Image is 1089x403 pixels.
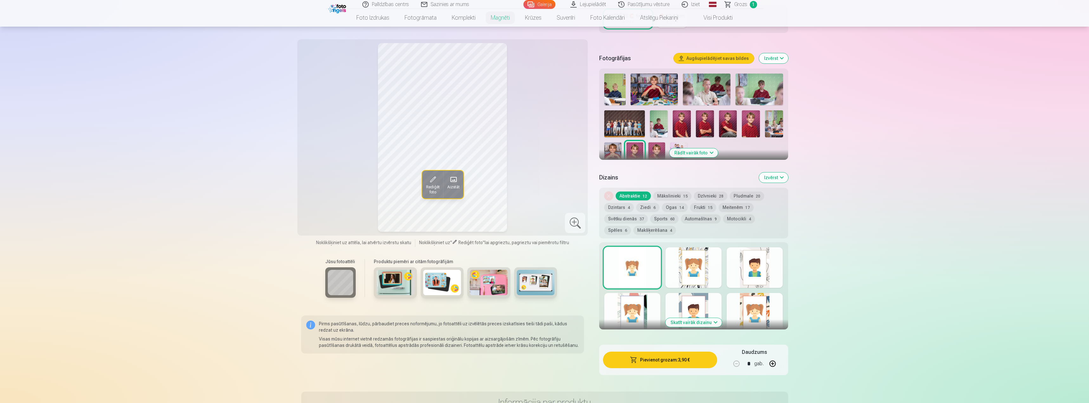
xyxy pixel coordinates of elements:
[328,3,348,13] img: /fa1
[444,9,483,27] a: Komplekti
[690,203,716,212] button: Frukti15
[674,53,754,63] button: Augšupielādējiet savas bildes
[458,240,483,245] span: Rediģēt foto
[694,192,727,200] button: Dzīvnieki28
[665,318,722,327] button: Skatīt vairāk dizainu
[349,9,397,27] a: Foto izdrukas
[604,203,634,212] button: Dzintars4
[443,171,463,198] button: Aizstāt
[633,226,676,235] button: Makšķerēšana4
[759,53,788,63] button: Izvērst
[316,239,411,246] span: Noklikšķiniet uz attēla, lai atvērtu izvērstu skatu
[616,192,651,200] button: Abstraktie12
[759,172,788,183] button: Izvērst
[643,194,647,198] span: 12
[447,185,459,190] span: Aizstāt
[604,214,648,223] button: Svētku dienās37
[719,203,754,212] button: Meitenēm17
[604,226,631,235] button: Spēles6
[686,9,740,27] a: Visi produkti
[754,356,764,371] div: gab.
[681,214,721,223] button: Automašīnas9
[483,240,485,245] span: "
[517,9,549,27] a: Krūzes
[749,217,751,221] span: 4
[653,192,691,200] button: Mākslinieki15
[599,54,668,63] h5: Fotogrāfijas
[679,205,684,210] span: 14
[371,258,560,265] h6: Produktu piemēri ar citām fotogrāfijām
[319,321,579,333] p: Pirms pasūtīšanas, lūdzu, pārbaudiet preces noformējumu, jo fotoattēli uz izvēlētās preces izskat...
[734,1,747,8] span: Grozs
[625,228,627,233] span: 6
[650,214,678,223] button: Sports60
[325,258,356,265] h6: Jūsu fotoattēli
[639,217,644,221] span: 37
[485,240,569,245] span: lai apgrieztu, pagrieztu vai piemērotu filtru
[419,240,450,245] span: Noklikšķiniet uz
[422,171,443,198] button: Rediģēt foto
[603,352,717,368] button: Pievienot grozam:3,90 €
[583,9,632,27] a: Foto kalendāri
[708,205,712,210] span: 15
[426,185,439,195] span: Rediģēt foto
[319,336,579,348] p: Visas mūsu internet vietnē redzamās fotogrāfijas ir saspiestas oriģinālu kopijas ar aizsargājošām...
[670,217,675,221] span: 60
[756,194,760,198] span: 20
[750,1,757,8] span: 1
[715,217,717,221] span: 9
[632,9,686,27] a: Atslēgu piekariņi
[549,9,583,27] a: Suvenīri
[669,148,718,157] button: Rādīt vairāk foto
[719,194,723,198] span: 28
[745,205,750,210] span: 17
[483,9,517,27] a: Magnēti
[683,194,688,198] span: 15
[636,203,659,212] button: Ziedi6
[730,192,764,200] button: Pludmale20
[653,205,656,210] span: 6
[723,214,755,223] button: Motocikli4
[662,203,688,212] button: Ogas14
[599,173,754,182] h5: Dizains
[742,348,767,356] h5: Daudzums
[397,9,444,27] a: Fotogrāmata
[450,240,452,245] span: "
[628,205,630,210] span: 4
[670,228,672,233] span: 4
